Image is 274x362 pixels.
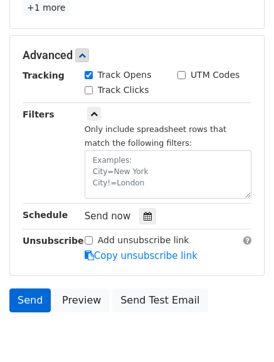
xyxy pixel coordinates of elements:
[98,84,149,97] label: Track Clicks
[85,211,131,222] span: Send now
[9,288,51,312] a: Send
[23,48,251,62] h5: Advanced
[211,302,274,362] div: Widget de chat
[98,234,189,247] label: Add unsubscribe link
[85,124,226,148] small: Only include spreadsheet rows that match the following filters:
[112,288,208,312] a: Send Test Email
[23,109,55,119] strong: Filters
[23,236,84,246] strong: Unsubscribe
[191,69,240,82] label: UTM Codes
[85,250,198,261] a: Copy unsubscribe link
[211,302,274,362] iframe: Chat Widget
[23,210,68,220] strong: Schedule
[98,69,152,82] label: Track Opens
[54,288,109,312] a: Preview
[23,70,65,80] strong: Tracking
